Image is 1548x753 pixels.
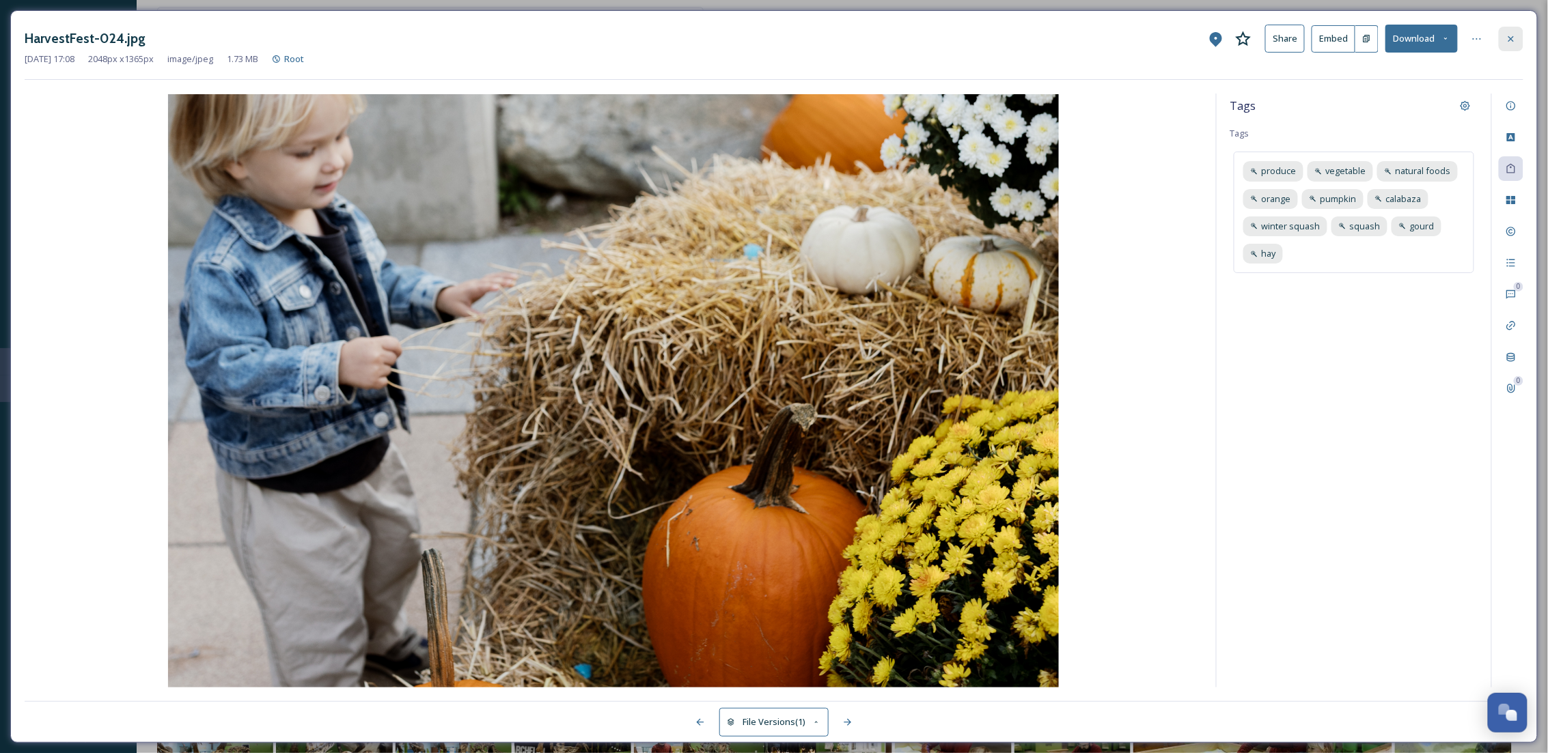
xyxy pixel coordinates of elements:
[25,53,74,66] span: [DATE] 17:08
[1385,25,1458,53] button: Download
[25,29,146,48] h3: HarvestFest-024.jpg
[1262,165,1297,177] span: produce
[1386,193,1422,205] span: calabaza
[1230,127,1249,139] span: Tags
[1230,98,1256,114] span: Tags
[1396,165,1451,177] span: natural foods
[88,53,154,66] span: 2048 px x 1365 px
[1514,282,1523,292] div: 0
[1350,220,1381,233] span: squash
[1326,165,1366,177] span: vegetable
[1488,693,1528,733] button: Open Chat
[1312,25,1355,53] button: Embed
[1410,220,1435,233] span: gourd
[1265,25,1305,53] button: Share
[1262,193,1291,205] span: orange
[284,53,304,65] span: Root
[1262,247,1276,260] span: hay
[227,53,258,66] span: 1.73 MB
[1262,220,1321,233] span: winter squash
[25,94,1202,687] img: HarvestFest-024.jpg
[167,53,213,66] span: image/jpeg
[1514,376,1523,386] div: 0
[719,708,829,736] button: File Versions(1)
[1321,193,1357,205] span: pumpkin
